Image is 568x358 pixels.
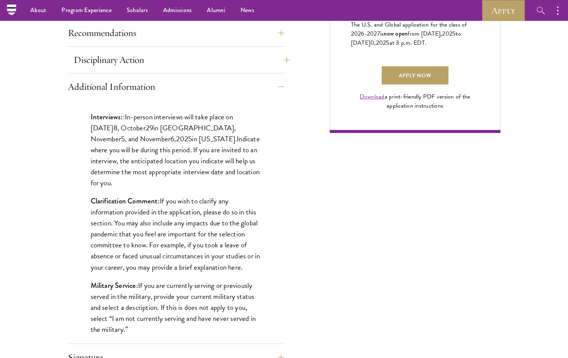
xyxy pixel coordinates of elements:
strong: Military Service: [91,280,138,291]
button: Recommendations [68,24,284,42]
p: If you are currently serving or previously served in the military, provide your current military ... [91,280,261,335]
span: to [DATE] [351,29,461,47]
span: 5 [121,133,125,144]
strong: Interviews: [91,112,123,122]
div: a print-friendly PDF version of the application instructions [351,92,479,110]
button: Additional Information [68,78,284,96]
span: 5 [452,29,456,38]
span: In-person interviews will take place on [DATE] [91,111,233,133]
span: 5 [386,38,389,47]
span: 6 [170,133,174,144]
p: If you wish to clarify any information provided in the application, please do so in this section.... [91,195,261,272]
span: 202 [376,38,386,47]
span: 202 [442,29,452,38]
span: from [DATE], [408,29,442,38]
strong: Clarification Comment: [91,196,160,206]
span: 29 [146,122,153,133]
a: Apply Now [382,66,448,84]
span: 7 [377,29,380,38]
span: at 3 p.m. EDT. [390,38,427,47]
a: Download [360,92,385,101]
span: 0 [370,38,374,47]
span: , [174,133,176,144]
span: is [380,29,384,38]
span: 6 [361,29,364,38]
span: -202 [365,29,377,38]
span: 8 [113,122,118,133]
span: 25 [184,133,192,144]
span: The U.S. and Global application for the class of 202 [351,20,467,38]
span: in [GEOGRAPHIC_DATA], November [91,122,236,144]
span: in [US_STATE]. [192,133,237,144]
p: : Indicate where you will be during this period. If you are invited to an interview, the anticipa... [91,111,261,188]
span: , [374,38,376,47]
button: Disciplinary Action [74,51,290,69]
span: now open [384,29,408,38]
span: , and November [125,133,170,144]
span: 20 [176,133,184,144]
span: , October [118,122,146,133]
